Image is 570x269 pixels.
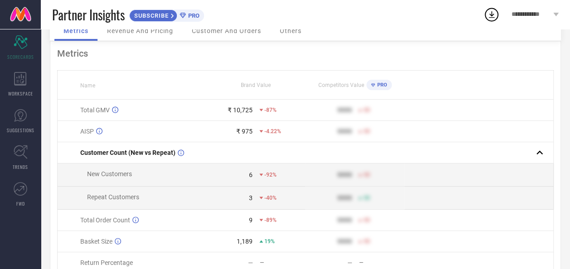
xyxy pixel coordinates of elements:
div: 9999 [337,171,351,178]
span: -4.22% [264,128,281,134]
span: Customer And Orders [192,27,261,34]
span: Competitors Value [318,82,364,88]
div: — [248,259,253,266]
span: Repeat Customers [87,193,139,201]
a: SUBSCRIBEPRO [129,7,204,22]
div: 9999 [337,216,351,224]
div: — [359,259,404,266]
span: Partner Insights [52,5,125,24]
div: — [260,259,305,266]
span: New Customers [87,170,132,178]
span: FWD [16,200,25,207]
span: TRENDS [13,163,28,170]
span: Customer Count (New vs Repeat) [80,149,175,156]
span: 50 [363,172,370,178]
span: PRO [375,82,387,88]
span: Brand Value [241,82,271,88]
div: 9999 [337,106,351,114]
div: — [347,259,352,266]
div: ₹ 10,725 [228,106,253,114]
span: SUGGESTIONS [7,127,34,134]
span: Others [280,27,302,34]
div: ₹ 975 [236,128,253,135]
div: 6 [249,171,253,178]
span: 50 [363,107,370,113]
div: 9999 [337,128,351,135]
span: Return Percentage [80,259,133,266]
span: SUBSCRIBE [130,12,171,19]
div: 9 [249,216,253,224]
div: 9999 [337,194,351,202]
span: 50 [363,195,370,201]
span: WORKSPACE [8,90,33,97]
span: -92% [264,172,277,178]
div: Metrics [57,48,554,59]
div: 9999 [337,238,351,245]
span: -87% [264,107,277,113]
span: -89% [264,217,277,223]
span: AISP [80,128,94,135]
span: Total GMV [80,106,110,114]
span: 50 [363,217,370,223]
span: PRO [186,12,200,19]
span: 50 [363,128,370,134]
div: Open download list [483,6,500,23]
div: 1,189 [237,238,253,245]
span: 50 [363,238,370,245]
span: Total Order Count [80,216,130,224]
span: Name [80,82,95,89]
div: 3 [249,194,253,202]
span: SCORECARDS [7,53,34,60]
span: Metrics [63,27,88,34]
span: -40% [264,195,277,201]
span: Basket Size [80,238,112,245]
span: 19% [264,238,275,245]
span: Revenue And Pricing [107,27,173,34]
